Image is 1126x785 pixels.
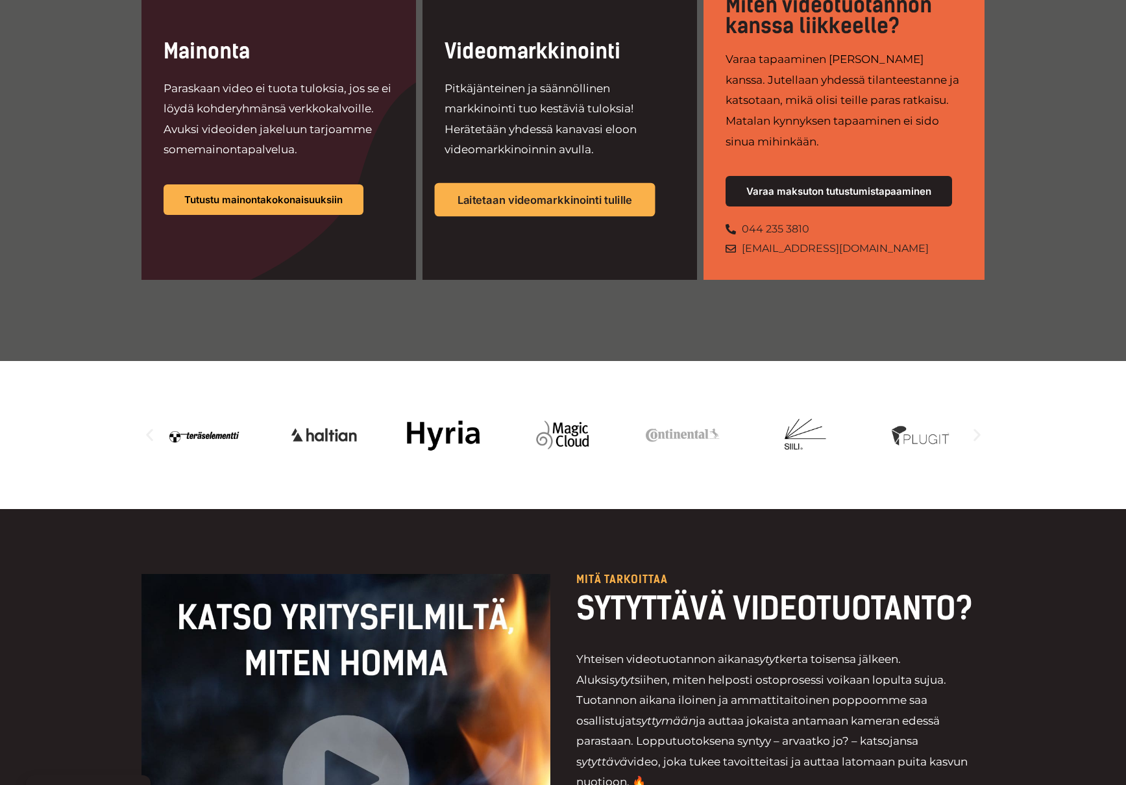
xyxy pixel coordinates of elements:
[141,413,985,456] div: Karuselli | Vieritys vaakasuunnassa: Vasen ja oikea nuoli
[639,413,726,456] div: 8 / 20
[576,574,985,585] p: Mitä tarkoittaa
[726,239,962,258] a: [EMAIL_ADDRESS][DOMAIN_NAME]
[184,195,343,205] span: Tutustu mainontakokonaisuuksiin
[726,176,952,206] a: Varaa maksuton tutustumistapaaminen
[400,413,487,456] div: 6 / 20
[160,413,247,456] div: 4 / 20
[280,413,367,456] div: 5 / 20
[458,194,633,205] span: Laitetaan videomarkkinointi tulille
[759,413,846,456] div: 9 / 20
[581,755,628,768] i: ytyttävä
[746,186,931,196] span: Varaa maksuton tutustumistapaaminen
[739,219,809,239] span: 044 235 3810
[754,653,779,666] em: sytyt
[739,239,929,258] span: [EMAIL_ADDRESS][DOMAIN_NAME]
[609,673,635,686] i: sytyt
[878,413,965,456] img: Videotuotantoa yritykselle jatkuvana palveluna hankkii mm. Plugit
[400,413,487,456] img: hyria_heimo
[576,588,985,629] h2: SYTYTTÄVÄ VIDEOTUOTANTO?
[160,413,247,456] img: Videotuotantoa yritykselle jatkuvana palveluna hankkii mm. Teräselementti
[519,413,606,456] img: Videotuotantoa yritykselle jatkuvana palveluna hankkii mm. Magic Cloud
[164,184,363,215] a: Tutustu mainontakokonaisuuksiin
[445,38,675,66] h2: Videomarkkinointi
[445,79,675,160] p: Pitkäjänteinen ja säännöllinen markkinointi tuo kestäviä tuloksia! Herätetään yhdessä kanavasi el...
[726,49,962,152] p: Varaa tapaaminen [PERSON_NAME] kanssa. Jutellaan yhdessä tilanteestanne ja katsotaan, mikä olisi ...
[726,219,962,239] a: 044 235 3810
[878,413,965,456] div: 10 / 20
[164,79,394,160] p: Paraskaan video ei tuota tuloksia, jos se ei löydä kohderyhmänsä verkkokalvoille. Avuksi videoide...
[434,182,655,216] a: Laitetaan videomarkkinointi tulille
[519,413,606,456] div: 7 / 20
[639,413,726,456] img: continental_heimo
[280,413,367,456] img: Haltian on yksi Videopäällikkö-asiakkaista
[164,38,394,66] h2: Mainonta
[636,714,696,727] i: syttymään
[759,413,846,456] img: siili_heimo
